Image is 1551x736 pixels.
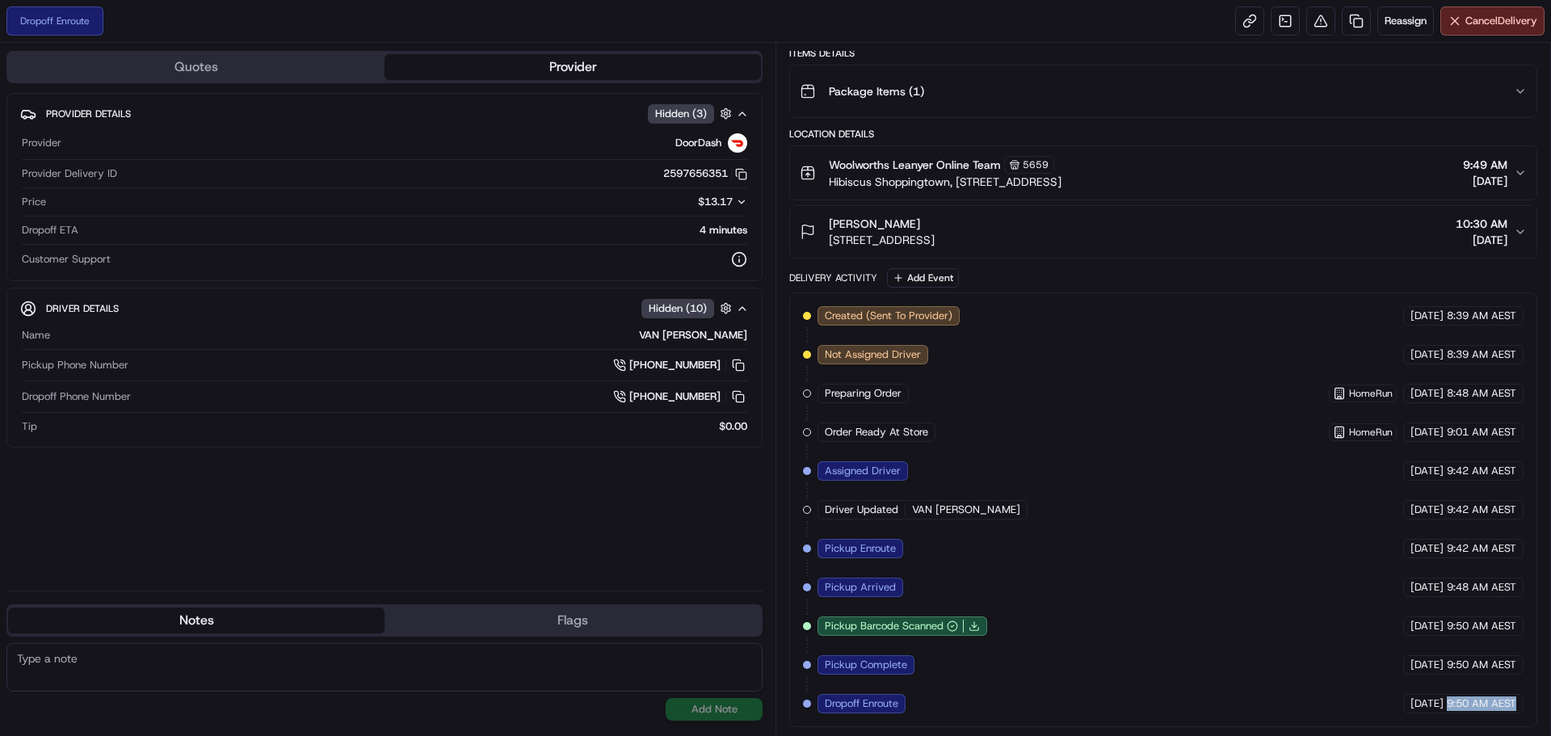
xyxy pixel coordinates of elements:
span: 9:01 AM AEST [1447,425,1516,439]
span: [DATE] [1410,696,1444,711]
span: DoorDash [675,136,721,150]
a: 📗Knowledge Base [10,228,130,257]
span: Preparing Order [825,386,902,401]
span: 9:42 AM AEST [1447,503,1516,517]
span: [PHONE_NUMBER] [629,389,721,404]
span: Pickup Barcode Scanned [825,619,944,633]
span: [DATE] [1410,580,1444,595]
button: Woolworths Leanyer Online Team5659Hibiscus Shoppingtown, [STREET_ADDRESS]9:49 AM[DATE] [790,146,1536,200]
button: Provider DetailsHidden (3) [20,100,749,127]
span: [DATE] [1410,347,1444,362]
span: 9:50 AM AEST [1447,696,1516,711]
div: Delivery Activity [789,271,877,284]
button: Quotes [8,54,385,80]
span: 9:42 AM AEST [1447,541,1516,556]
span: Created (Sent To Provider) [825,309,952,323]
span: 9:50 AM AEST [1447,658,1516,672]
input: Clear [42,104,267,121]
span: Customer Support [22,252,111,267]
div: 💻 [137,236,149,249]
span: [PERSON_NAME] [829,216,920,232]
div: 4 minutes [85,223,747,238]
div: 📗 [16,236,29,249]
span: [DATE] [1456,232,1507,248]
span: 9:50 AM AEST [1447,619,1516,633]
button: $13.17 [605,195,747,209]
div: Start new chat [55,154,265,170]
span: Order Ready At Store [825,425,928,439]
span: [DATE] [1410,309,1444,323]
span: VAN [PERSON_NAME] [912,503,1020,517]
img: doordash_logo_v2.png [728,133,747,153]
span: Price [22,195,46,209]
span: [DATE] [1410,619,1444,633]
span: [STREET_ADDRESS] [829,232,935,248]
img: 1736555255976-a54dd68f-1ca7-489b-9aae-adbdc363a1c4 [16,154,45,183]
button: Provider [385,54,761,80]
span: [DATE] [1410,658,1444,672]
button: Flags [385,608,761,633]
a: Powered byPylon [114,273,195,286]
span: Pylon [161,274,195,286]
span: 8:39 AM AEST [1447,347,1516,362]
span: [DATE] [1463,173,1507,189]
span: Pickup Phone Number [22,358,128,372]
span: [DATE] [1410,541,1444,556]
span: [DATE] [1410,503,1444,517]
span: Knowledge Base [32,234,124,250]
div: VAN [PERSON_NAME] [57,328,747,343]
span: 9:42 AM AEST [1447,464,1516,478]
span: Cancel Delivery [1465,14,1537,28]
div: Items Details [789,47,1537,60]
span: Pickup Enroute [825,541,896,556]
span: Provider [22,136,61,150]
button: Hidden (3) [648,103,736,124]
button: Hidden (10) [641,298,736,318]
span: 9:49 AM [1463,157,1507,173]
button: CancelDelivery [1440,6,1545,36]
span: Reassign [1385,14,1427,28]
span: Hidden ( 3 ) [655,107,707,121]
button: Pickup Barcode Scanned [825,619,958,633]
span: Pickup Arrived [825,580,896,595]
span: 8:48 AM AEST [1447,386,1516,401]
span: HomeRun [1349,387,1393,400]
span: HomeRun [1349,426,1393,439]
span: API Documentation [153,234,259,250]
span: Not Assigned Driver [825,347,921,362]
span: [DATE] [1410,386,1444,401]
button: Notes [8,608,385,633]
div: $0.00 [44,419,747,434]
span: Dropoff Enroute [825,696,898,711]
button: Start new chat [275,159,294,179]
span: Name [22,328,50,343]
p: Welcome 👋 [16,65,294,90]
span: Pickup Complete [825,658,907,672]
div: Location Details [789,128,1537,141]
span: 10:30 AM [1456,216,1507,232]
span: 9:48 AM AEST [1447,580,1516,595]
span: Hibiscus Shoppingtown, [STREET_ADDRESS] [829,174,1061,190]
span: Package Items ( 1 ) [829,83,924,99]
span: Woolworths Leanyer Online Team [829,157,1001,173]
span: Dropoff ETA [22,223,78,238]
a: [PHONE_NUMBER] [613,356,747,374]
span: Tip [22,419,37,434]
button: Package Items (1) [790,65,1536,117]
a: 💻API Documentation [130,228,266,257]
span: [DATE] [1410,464,1444,478]
img: Nash [16,16,48,48]
button: [PERSON_NAME][STREET_ADDRESS]10:30 AM[DATE] [790,206,1536,258]
a: [PHONE_NUMBER] [613,388,747,406]
span: 5659 [1023,158,1049,171]
span: Hidden ( 10 ) [649,301,707,316]
span: Provider Delivery ID [22,166,117,181]
button: Add Event [887,268,959,288]
span: [DATE] [1410,425,1444,439]
span: Driver Details [46,302,119,315]
button: Reassign [1377,6,1434,36]
span: Provider Details [46,107,131,120]
span: $13.17 [698,195,733,208]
